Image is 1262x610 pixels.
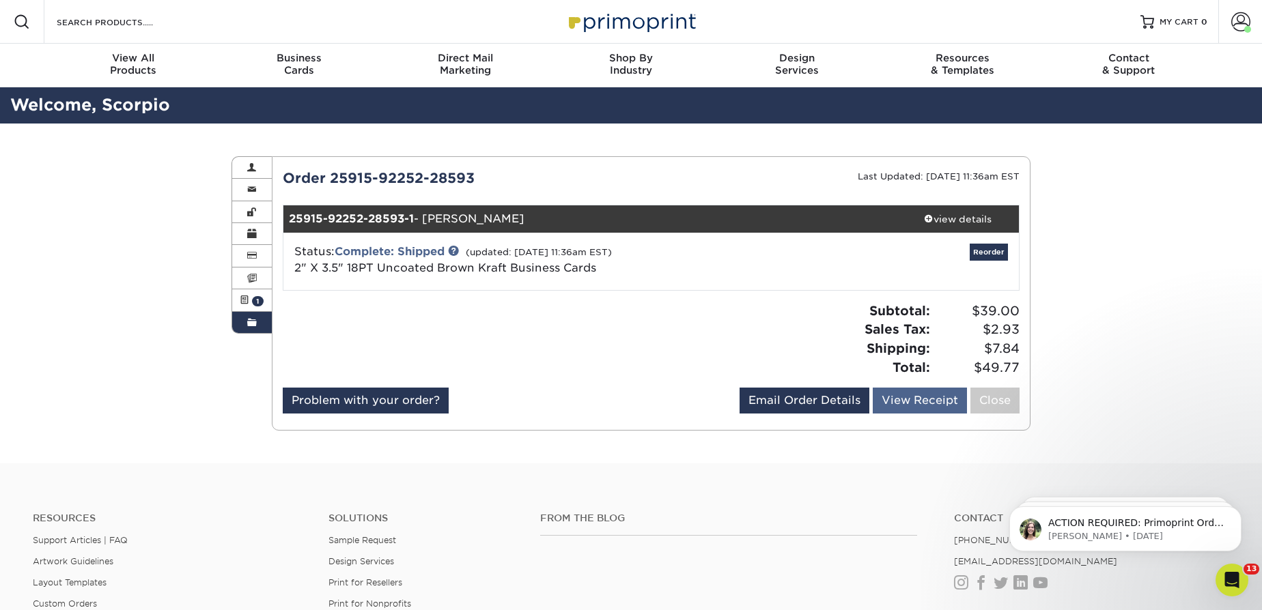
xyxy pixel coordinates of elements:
strong: Shipping: [867,340,930,355]
a: 1 [232,289,272,311]
a: Layout Templates [33,577,107,587]
span: Direct Mail [382,52,548,64]
a: [EMAIL_ADDRESS][DOMAIN_NAME] [954,556,1117,566]
span: 0 [1201,17,1207,27]
a: Sample Request [328,535,396,545]
div: Industry [548,52,714,76]
div: Marketing [382,52,548,76]
strong: Total: [893,360,930,375]
span: $49.77 [934,358,1020,377]
a: View AllProducts [51,44,216,87]
a: Resources& Templates [880,44,1046,87]
h4: From the Blog [540,512,917,524]
a: view details [896,205,1019,233]
img: Primoprint [563,7,699,36]
strong: Sales Tax: [865,321,930,336]
h4: Solutions [328,512,519,524]
div: & Support [1046,52,1211,76]
a: 2" X 3.5" 18PT Uncoated Brown Kraft Business Cards [294,261,596,274]
a: Contact [954,512,1229,524]
a: Email Order Details [740,388,869,413]
span: Business [216,52,382,64]
div: Order 25915-92252-28593 [272,168,651,188]
h4: Resources [33,512,308,524]
a: DesignServices [714,44,880,87]
div: Cards [216,52,382,76]
a: Contact& Support [1046,44,1211,87]
iframe: Intercom notifications message [989,478,1262,573]
a: Print for Nonprofits [328,598,411,609]
small: Last Updated: [DATE] 11:36am EST [858,171,1020,181]
div: view details [896,212,1019,226]
a: BusinessCards [216,44,382,87]
span: $2.93 [934,320,1020,339]
div: Products [51,52,216,76]
span: Contact [1046,52,1211,64]
a: Reorder [970,244,1008,261]
a: View Receipt [873,388,967,413]
small: (updated: [DATE] 11:36am EST) [466,247,612,257]
div: Services [714,52,880,76]
a: Support Articles | FAQ [33,535,128,545]
span: $7.84 [934,339,1020,358]
div: - [PERSON_NAME] [283,205,897,233]
a: [PHONE_NUMBER] [954,535,1039,545]
a: Problem with your order? [283,388,449,413]
strong: Subtotal: [869,303,930,318]
span: Resources [880,52,1046,64]
a: Artwork Guidelines [33,556,113,566]
span: 1 [252,296,264,306]
a: Close [970,388,1020,413]
strong: 25915-92252-28593-1 [289,212,414,225]
span: Design [714,52,880,64]
a: Print for Resellers [328,577,402,587]
span: Shop By [548,52,714,64]
a: Design Services [328,556,394,566]
a: Direct MailMarketing [382,44,548,87]
a: Shop ByIndustry [548,44,714,87]
span: MY CART [1160,16,1198,28]
a: Complete: Shipped [335,245,445,258]
span: View All [51,52,216,64]
a: Custom Orders [33,598,97,609]
iframe: Intercom live chat [1216,564,1248,596]
span: 13 [1244,564,1259,575]
input: SEARCH PRODUCTS..... [55,14,188,30]
div: & Templates [880,52,1046,76]
div: Status: [284,244,774,276]
span: $39.00 [934,302,1020,321]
